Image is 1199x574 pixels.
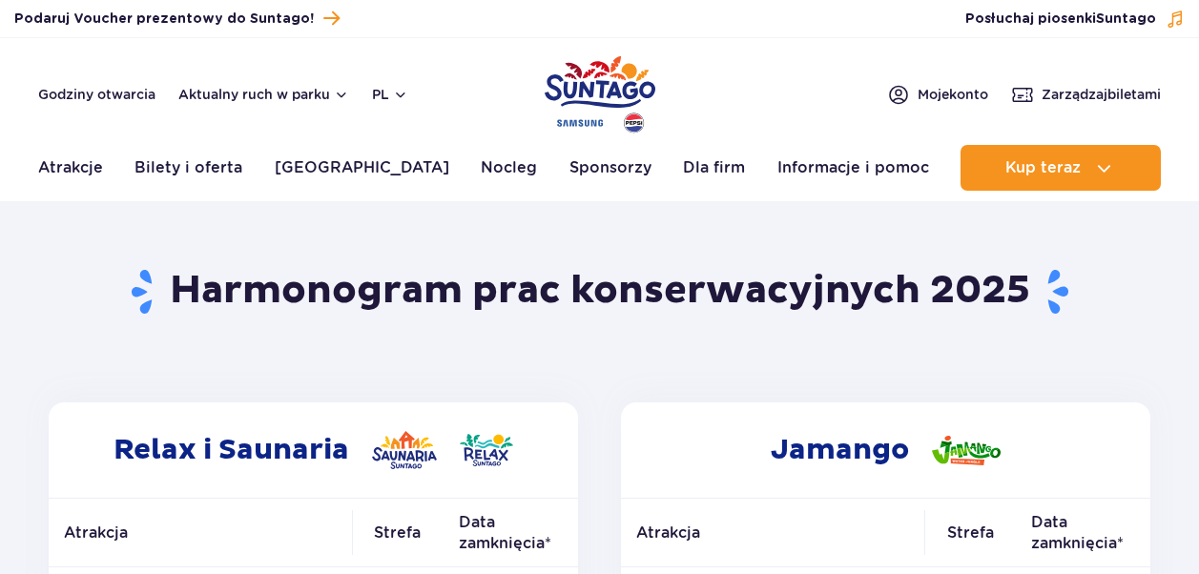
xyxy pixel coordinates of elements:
th: Strefa [352,499,444,567]
th: Atrakcja [621,499,924,567]
h2: Jamango [621,402,1150,498]
span: Zarządzaj biletami [1042,85,1161,104]
button: Kup teraz [961,145,1161,191]
h1: Harmonogram prac konserwacyjnych 2025 [41,267,1158,317]
th: Atrakcja [49,499,352,567]
th: Strefa [924,499,1016,567]
th: Data zamknięcia* [444,499,578,567]
button: pl [372,85,408,104]
span: Kup teraz [1005,159,1081,176]
a: Mojekonto [887,83,988,106]
a: Atrakcje [38,145,103,191]
span: Posłuchaj piosenki [965,10,1156,29]
a: Bilety i oferta [134,145,242,191]
button: Aktualny ruch w parku [178,87,349,102]
img: Jamango [932,436,1001,465]
a: Dla firm [683,145,745,191]
span: Moje konto [918,85,988,104]
th: Data zamknięcia* [1016,499,1150,567]
span: Suntago [1096,12,1156,26]
a: Park of Poland [545,48,655,135]
a: Nocleg [481,145,537,191]
span: Podaruj Voucher prezentowy do Suntago! [14,10,314,29]
h2: Relax i Saunaria [49,402,578,498]
a: [GEOGRAPHIC_DATA] [275,145,449,191]
a: Sponsorzy [569,145,651,191]
img: Saunaria [372,431,437,469]
img: Relax [460,434,513,466]
a: Podaruj Voucher prezentowy do Suntago! [14,6,340,31]
button: Posłuchaj piosenkiSuntago [965,10,1185,29]
a: Godziny otwarcia [38,85,155,104]
a: Zarządzajbiletami [1011,83,1161,106]
a: Informacje i pomoc [777,145,929,191]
